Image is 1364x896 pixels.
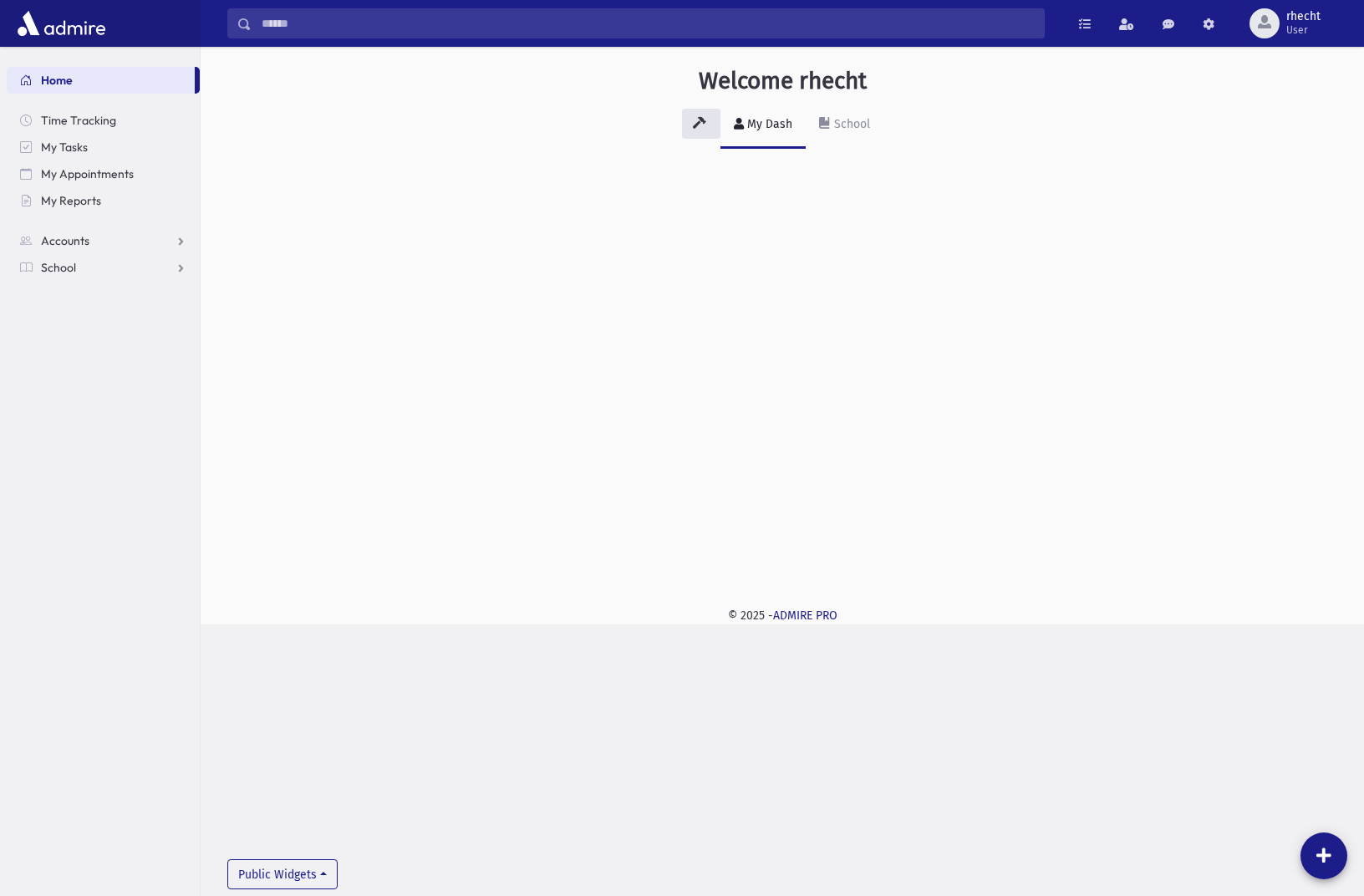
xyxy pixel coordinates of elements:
h3: Welcome rhecht [699,67,867,95]
span: Home [41,73,73,88]
span: rhecht [1286,10,1321,23]
span: User [1286,23,1321,37]
span: Time Tracking [41,113,116,128]
a: School [7,254,200,281]
button: Public Widgets [227,859,338,889]
a: My Reports [7,187,200,214]
a: ADMIRE PRO [773,608,837,623]
span: My Appointments [41,166,134,181]
span: Accounts [41,233,89,248]
a: Home [7,67,195,94]
a: School [806,102,883,149]
a: My Dash [720,102,806,149]
span: School [41,260,76,275]
a: My Tasks [7,134,200,160]
span: My Reports [41,193,101,208]
img: AdmirePro [13,7,109,40]
span: My Tasks [41,140,88,155]
input: Search [252,8,1044,38]
div: School [831,117,870,131]
a: Accounts [7,227,200,254]
div: My Dash [744,117,792,131]
a: Time Tracking [7,107,200,134]
div: © 2025 - [227,607,1337,624]
a: My Appointments [7,160,200,187]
